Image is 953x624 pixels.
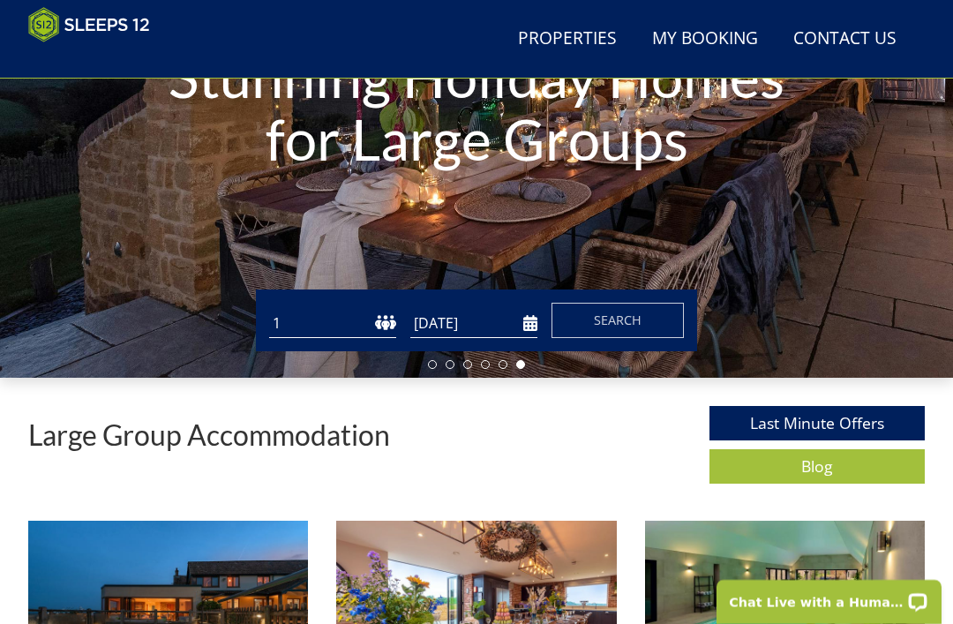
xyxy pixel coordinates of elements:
a: Properties [511,19,624,59]
iframe: Customer reviews powered by Trustpilot [19,53,205,68]
h1: Stunning Holiday Homes for Large Groups [143,10,810,207]
button: Search [552,303,684,338]
img: Sleeps 12 [28,7,150,42]
p: Large Group Accommodation [28,419,390,450]
input: Arrival Date [410,309,537,338]
iframe: LiveChat chat widget [705,568,953,624]
a: Contact Us [786,19,904,59]
a: Last Minute Offers [709,406,925,440]
a: My Booking [645,19,765,59]
span: Search [594,312,642,328]
a: Blog [709,449,925,484]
